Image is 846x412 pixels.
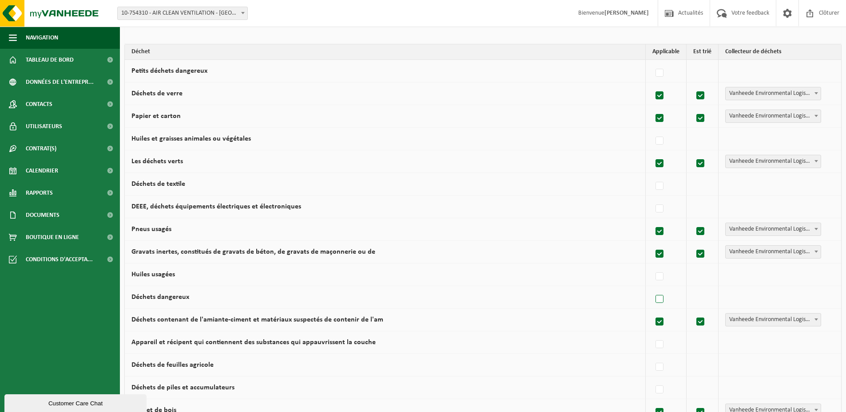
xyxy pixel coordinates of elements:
label: Papier et carton [131,113,181,120]
span: Vanheede Environmental Logistics [725,223,821,236]
th: Déchet [125,44,646,60]
iframe: chat widget [4,392,148,412]
span: Vanheede Environmental Logistics [725,110,821,123]
span: Vanheede Environmental Logistics [725,87,821,100]
span: 10-754310 - AIR CLEAN VENTILATION - HALLE [117,7,248,20]
label: Gravats inertes, constitués de gravats de béton, de gravats de maçonnerie ou de [131,248,375,255]
span: Tableau de bord [26,49,74,71]
label: Déchets dangereux [131,294,189,301]
span: Vanheede Environmental Logistics [726,87,821,100]
label: Déchets de piles et accumulateurs [131,384,234,391]
span: Vanheede Environmental Logistics [726,155,821,168]
span: Vanheede Environmental Logistics [725,155,821,168]
span: Vanheede Environmental Logistics [726,314,821,326]
span: Vanheede Environmental Logistics [725,245,821,259]
span: Conditions d'accepta... [26,248,93,271]
span: Calendrier [26,160,58,182]
th: Est trié [687,44,719,60]
span: Données de l'entrepr... [26,71,94,93]
label: Déchets contenant de l'amiante-ciment et matériaux suspectés de contenir de l'am [131,316,383,323]
label: Appareil et récipent qui contiennent des substances qui appauvrissent la couche [131,339,376,346]
span: Contrat(s) [26,137,56,160]
label: Les déchets verts [131,158,183,165]
label: Petits déchets dangereux [131,67,207,75]
label: Pneus usagés [131,226,171,233]
span: Boutique en ligne [26,226,79,248]
span: Vanheede Environmental Logistics [726,110,821,122]
label: Huiles usagées [131,271,175,278]
label: Huiles et graisses animales ou végétales [131,135,251,142]
span: Vanheede Environmental Logistics [726,223,821,235]
span: Contacts [26,93,52,115]
strong: [PERSON_NAME] [604,10,649,16]
label: Déchets de feuilles agricole [131,361,214,369]
span: 10-754310 - AIR CLEAN VENTILATION - HALLE [118,7,247,20]
span: Vanheede Environmental Logistics [725,313,821,326]
span: Documents [26,204,60,226]
span: Vanheede Environmental Logistics [726,246,821,258]
span: Navigation [26,27,58,49]
label: DEEE, déchets équipements électriques et électroniques [131,203,301,210]
th: Applicable [646,44,687,60]
th: Collecteur de déchets [719,44,841,60]
label: Déchets de verre [131,90,183,97]
span: Rapports [26,182,53,204]
label: Déchets de textile [131,180,185,188]
span: Utilisateurs [26,115,62,137]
